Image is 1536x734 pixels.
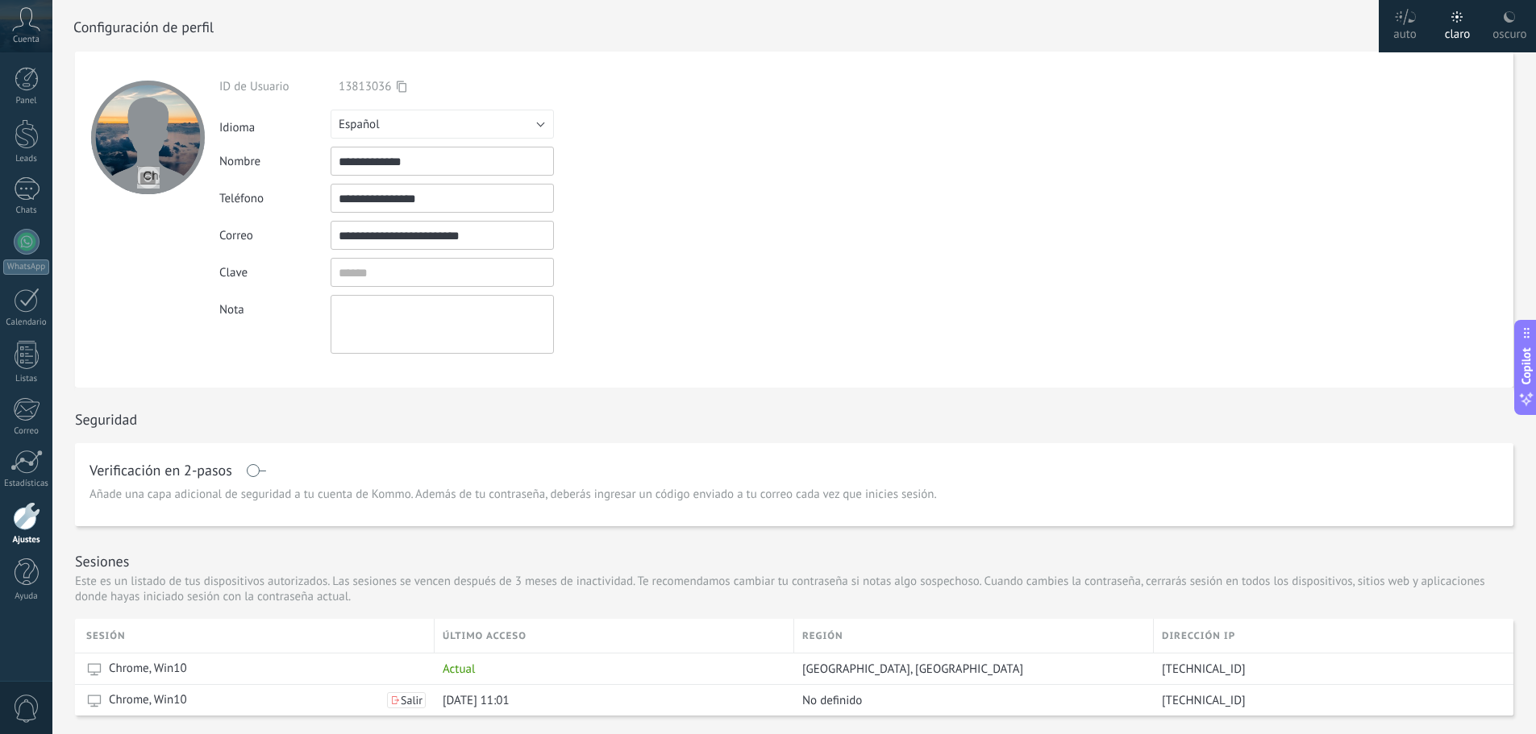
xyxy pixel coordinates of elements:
[89,487,937,503] span: Añade una capa adicional de seguridad a tu cuenta de Kommo. Además de tu contraseña, deberás ingr...
[219,154,331,169] div: Nombre
[1162,661,1246,677] span: [TECHNICAL_ID]
[219,79,331,94] div: ID de Usuario
[339,79,391,94] span: 13813036
[3,317,50,328] div: Calendario
[1492,10,1526,52] div: oscuro
[794,685,1146,715] div: No definido
[86,619,434,653] div: Sesión
[1393,10,1417,52] div: auto
[1154,619,1513,653] div: Dirección IP
[3,426,50,437] div: Correo
[339,117,380,132] span: Español
[802,661,1023,677] span: [GEOGRAPHIC_DATA], [GEOGRAPHIC_DATA]
[219,295,331,317] div: Nota
[89,464,232,477] h1: Verificación en 2-pasos
[1162,693,1246,708] span: [TECHNICAL_ID]
[331,110,554,139] button: Español
[387,692,426,708] button: Salir
[3,479,50,489] div: Estadísticas
[3,591,50,602] div: Ayuda
[3,374,50,384] div: Listas
[794,619,1153,653] div: Región
[109,692,187,708] span: Chrome, Win10
[3,535,50,545] div: Ajustes
[794,653,1146,684] div: Dallas, United States
[3,259,49,275] div: WhatsApp
[443,661,475,677] span: Actual
[3,96,50,106] div: Panel
[219,265,331,280] div: Clave
[443,693,510,708] span: [DATE] 11:01
[109,661,187,677] span: Chrome, Win10
[1518,347,1534,384] span: Copilot
[219,114,331,135] div: Idioma
[75,410,137,429] h1: Seguridad
[219,191,331,206] div: Teléfono
[3,205,50,216] div: Chats
[802,693,862,708] span: No definido
[13,35,40,45] span: Cuenta
[435,619,793,653] div: último acceso
[1445,10,1471,52] div: claro
[3,154,50,164] div: Leads
[401,695,423,706] span: Salir
[219,228,331,243] div: Correo
[1154,653,1501,684] div: 95.173.216.111
[75,552,129,570] h1: Sesiones
[75,574,1513,604] p: Este es un listado de tus dispositivos autorizados. Las sesiones se vencen después de 3 meses de ...
[1154,685,1501,715] div: 187.190.16.23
